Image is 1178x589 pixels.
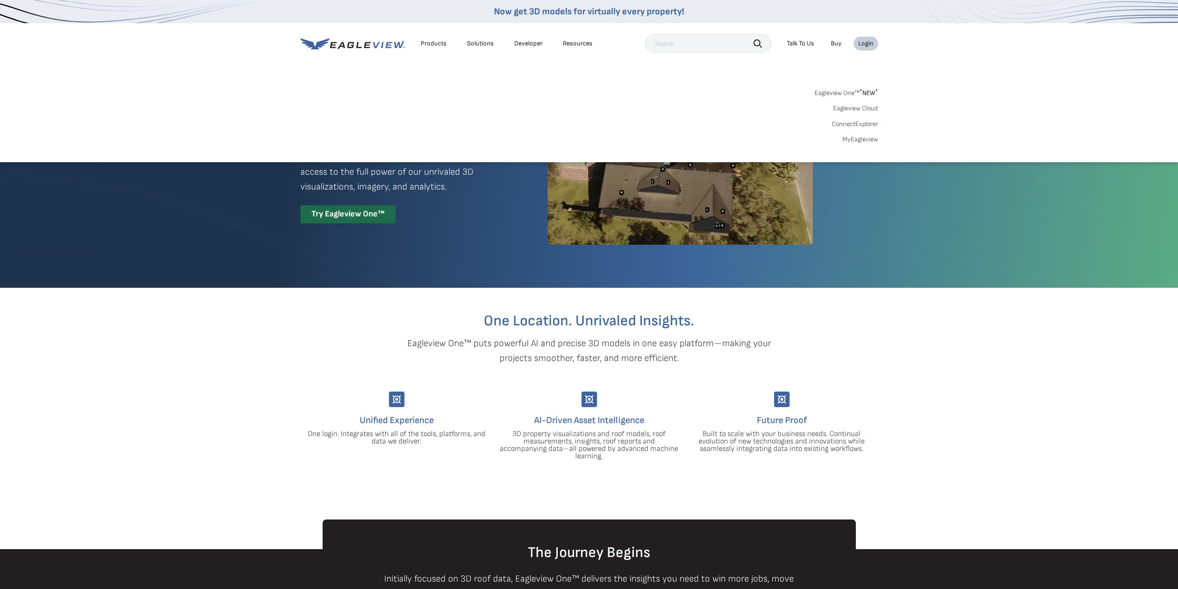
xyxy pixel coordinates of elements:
a: Eagleview One™*NEW* [815,86,878,97]
p: One login. Integrates with all of the tools, platforms, and data we deliver. [307,431,486,445]
a: Developer [514,39,542,48]
a: MyEagleview [842,135,878,144]
div: Products [421,39,447,48]
a: Now get 3D models for virtually every property! [494,6,684,17]
div: Try Eagleview One™ [300,205,396,223]
div: Solutions [467,39,494,48]
h4: AI-Driven Asset Intelligence [500,413,679,428]
h2: The Journey Begins [323,545,856,560]
p: A premium digital experience that provides seamless access to the full power of our unrivaled 3D ... [300,150,514,194]
a: Eagleview Cloud [833,104,878,113]
span: NEW [860,89,878,97]
img: Group-9744.svg [581,392,597,407]
h2: One Location. Unrivaled Insights. [307,314,871,329]
a: ConnectExplorer [832,120,878,128]
p: 3D property visualizations and roof models, roof measurements, insights, roof reports and accompa... [500,431,679,460]
img: Group-9744.svg [774,392,790,407]
input: Search [645,34,771,53]
p: Eagleview One™ puts powerful AI and precise 3D models in one easy platform—making your projects s... [391,336,787,366]
h4: Future Proof [692,413,871,428]
a: Buy [831,39,841,48]
p: Built to scale with your business needs. Continual evolution of new technologies and innovations ... [692,431,871,453]
div: Talk To Us [787,39,814,48]
div: Login [858,39,873,48]
img: Group-9744.svg [389,392,405,407]
div: Resources [563,39,592,48]
h4: Unified Experience [307,413,486,428]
